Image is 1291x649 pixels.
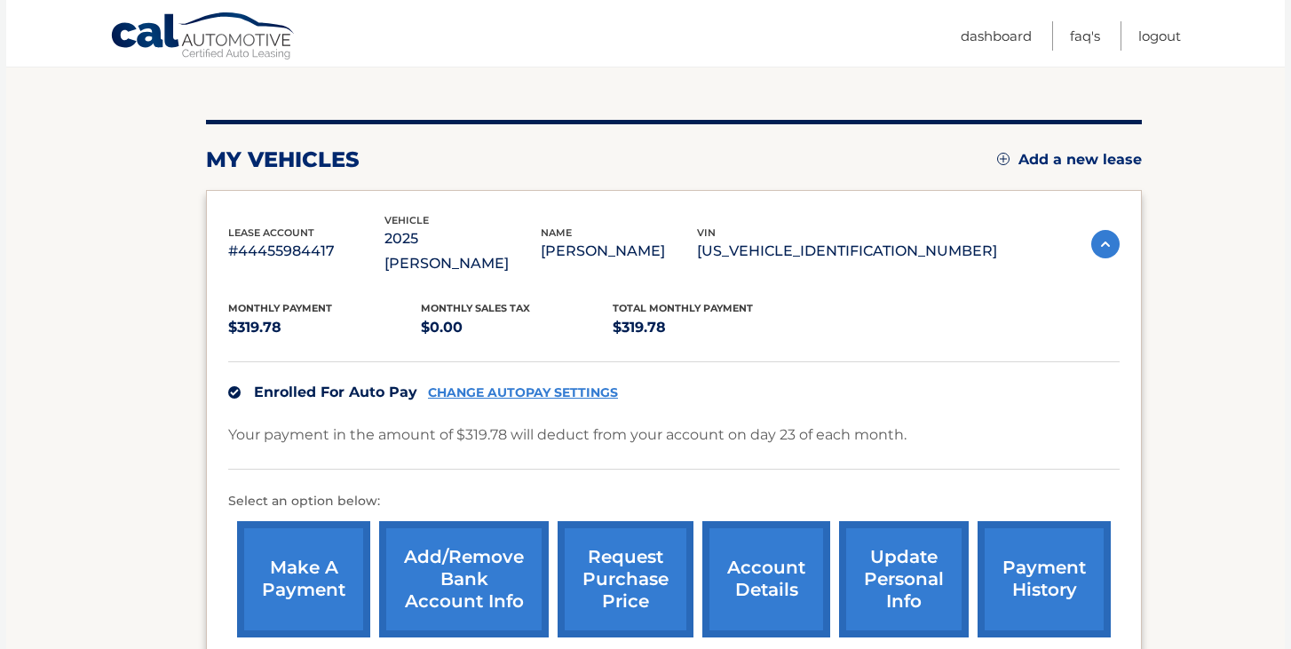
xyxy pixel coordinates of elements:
[228,386,241,399] img: check.svg
[228,226,314,239] span: lease account
[541,226,572,239] span: name
[228,423,907,447] p: Your payment in the amount of $319.78 will deduct from your account on day 23 of each month.
[384,226,541,276] p: 2025 [PERSON_NAME]
[697,226,716,239] span: vin
[384,214,429,226] span: vehicle
[1138,21,1181,51] a: Logout
[839,521,969,637] a: update personal info
[228,239,384,264] p: #44455984417
[228,315,421,340] p: $319.78
[702,521,830,637] a: account details
[421,315,614,340] p: $0.00
[228,491,1120,512] p: Select an option below:
[1070,21,1100,51] a: FAQ's
[697,239,997,264] p: [US_VEHICLE_IDENTIFICATION_NUMBER]
[206,146,360,173] h2: my vehicles
[997,153,1010,165] img: add.svg
[961,21,1032,51] a: Dashboard
[541,239,697,264] p: [PERSON_NAME]
[558,521,693,637] a: request purchase price
[613,302,753,314] span: Total Monthly Payment
[1091,230,1120,258] img: accordion-active.svg
[110,12,297,63] a: Cal Automotive
[228,302,332,314] span: Monthly Payment
[978,521,1111,637] a: payment history
[379,521,549,637] a: Add/Remove bank account info
[421,302,530,314] span: Monthly sales Tax
[997,151,1142,169] a: Add a new lease
[613,315,805,340] p: $319.78
[428,385,618,400] a: CHANGE AUTOPAY SETTINGS
[254,384,417,400] span: Enrolled For Auto Pay
[237,521,370,637] a: make a payment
